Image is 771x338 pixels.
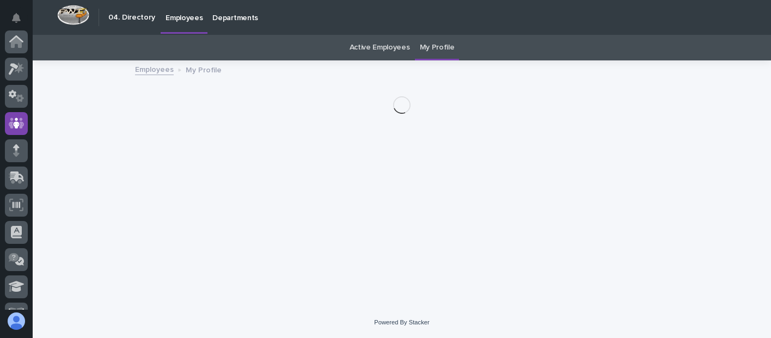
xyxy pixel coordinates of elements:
h2: 04. Directory [108,13,155,22]
a: Powered By Stacker [374,319,429,325]
a: Employees [135,63,174,75]
a: Active Employees [350,35,410,60]
p: My Profile [186,63,222,75]
img: Workspace Logo [57,5,89,25]
button: users-avatar [5,310,28,333]
a: My Profile [420,35,455,60]
div: Notifications [14,13,28,30]
button: Notifications [5,7,28,29]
